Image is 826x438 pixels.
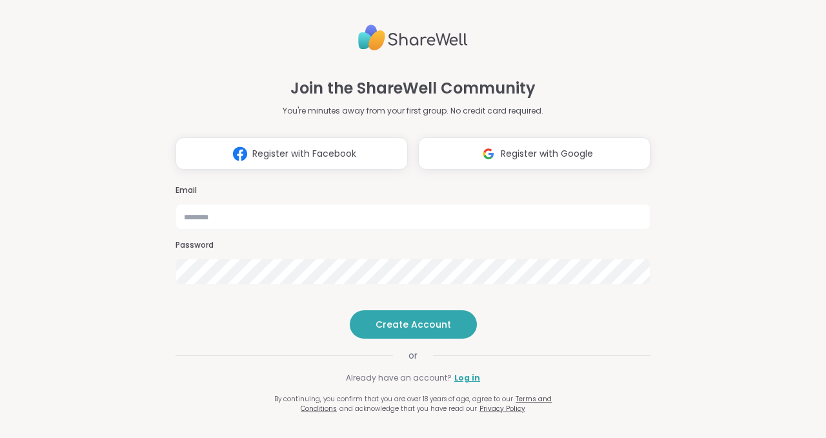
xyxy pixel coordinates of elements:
[176,137,408,170] button: Register with Facebook
[476,142,501,166] img: ShareWell Logomark
[176,185,650,196] h3: Email
[479,404,525,413] a: Privacy Policy
[393,349,433,362] span: or
[501,147,593,161] span: Register with Google
[274,394,513,404] span: By continuing, you confirm that you are over 18 years of age, agree to our
[339,404,477,413] span: and acknowledge that you have read our
[301,394,552,413] a: Terms and Conditions
[283,105,543,117] p: You're minutes away from your first group. No credit card required.
[290,77,536,100] h1: Join the ShareWell Community
[252,147,356,161] span: Register with Facebook
[350,310,477,339] button: Create Account
[454,372,480,384] a: Log in
[418,137,650,170] button: Register with Google
[346,372,452,384] span: Already have an account?
[358,19,468,56] img: ShareWell Logo
[228,142,252,166] img: ShareWell Logomark
[176,240,650,251] h3: Password
[376,318,451,331] span: Create Account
